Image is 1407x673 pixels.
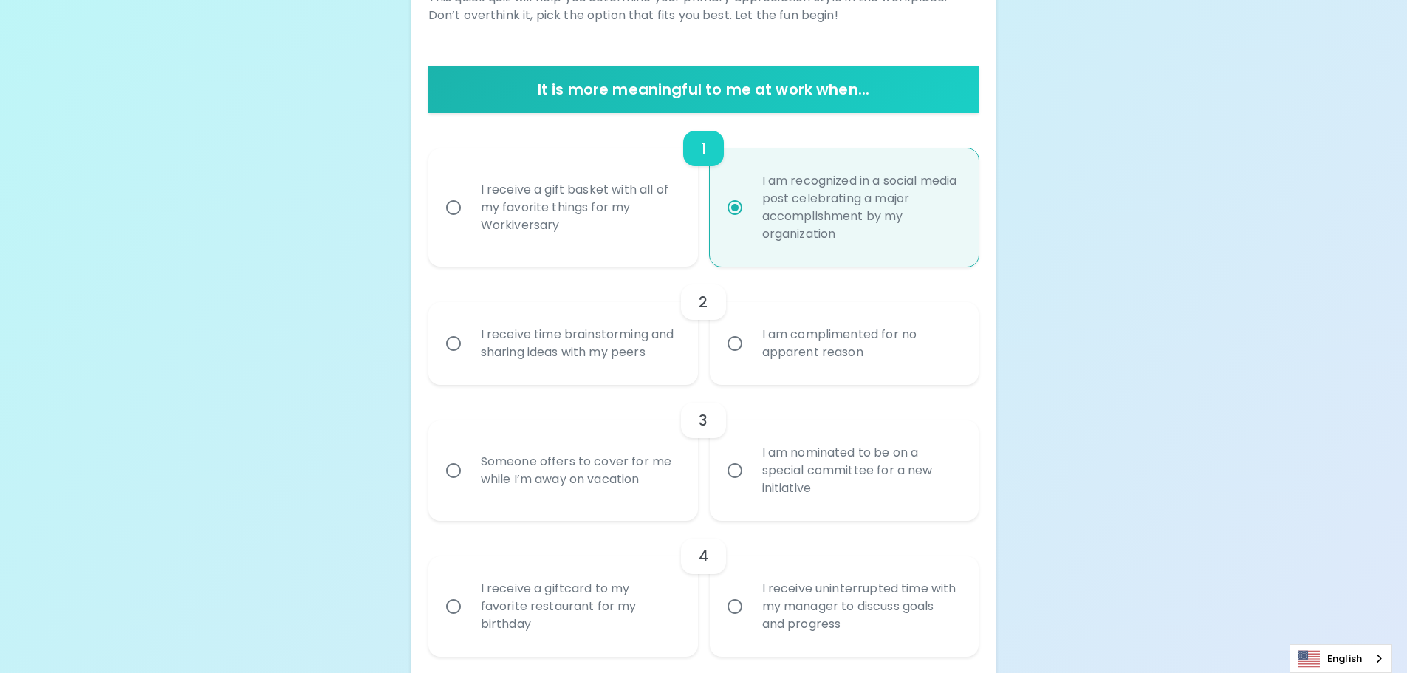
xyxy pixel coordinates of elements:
h6: 4 [699,544,708,568]
div: choice-group-check [428,267,979,385]
h6: It is more meaningful to me at work when... [434,78,973,101]
div: I am complimented for no apparent reason [750,308,971,379]
a: English [1290,645,1391,672]
div: choice-group-check [428,385,979,521]
div: I receive a gift basket with all of my favorite things for my Workiversary [469,163,690,252]
div: choice-group-check [428,113,979,267]
div: I receive time brainstorming and sharing ideas with my peers [469,308,690,379]
aside: Language selected: English [1290,644,1392,673]
h6: 2 [699,290,708,314]
div: I am nominated to be on a special committee for a new initiative [750,426,971,515]
div: Language [1290,644,1392,673]
h6: 1 [701,137,706,160]
div: Someone offers to cover for me while I’m away on vacation [469,435,690,506]
div: I receive uninterrupted time with my manager to discuss goals and progress [750,562,971,651]
div: I am recognized in a social media post celebrating a major accomplishment by my organization [750,154,971,261]
h6: 3 [699,409,708,432]
div: I receive a giftcard to my favorite restaurant for my birthday [469,562,690,651]
div: choice-group-check [428,521,979,657]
